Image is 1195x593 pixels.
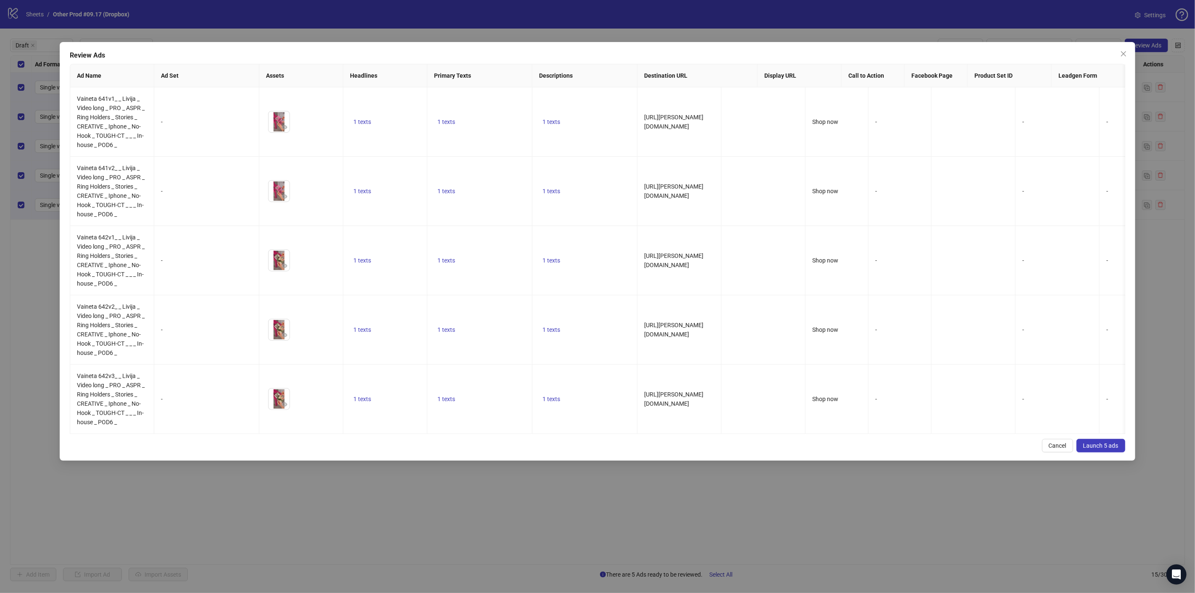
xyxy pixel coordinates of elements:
div: - [1022,394,1092,404]
div: - [161,117,252,126]
button: Preview [279,192,290,202]
div: - [1106,325,1156,334]
span: 1 texts [542,257,560,264]
th: Call to Action [842,64,905,87]
div: - [875,117,924,126]
div: - [161,394,252,404]
button: 1 texts [434,394,458,404]
div: - [875,325,924,334]
button: 1 texts [539,117,563,127]
span: 1 texts [437,188,455,194]
span: Shop now [812,326,838,333]
button: Preview [279,330,290,340]
button: 1 texts [434,186,458,196]
button: 1 texts [539,255,563,265]
th: Assets [259,64,343,87]
span: Shop now [812,257,838,264]
span: Vaineta 642v1_ _ Livija _ Video long _ PRO _ ASPR _ Ring Holders _ Stories _ CREATIVE _ Iphone _ ... [77,234,145,287]
div: - [875,186,924,196]
span: 1 texts [353,257,371,264]
span: eye [282,401,287,407]
button: 1 texts [434,325,458,335]
div: - [875,394,924,404]
div: - [1106,117,1156,126]
span: 1 texts [353,326,371,333]
span: 1 texts [437,326,455,333]
span: [URL][PERSON_NAME][DOMAIN_NAME] [644,391,703,407]
span: Shop now [812,118,838,125]
span: 1 texts [353,118,371,125]
span: Launch 5 ads [1083,442,1119,449]
span: 1 texts [542,118,560,125]
span: eye [282,263,287,269]
button: 1 texts [539,325,563,335]
div: - [875,256,924,265]
button: 1 texts [350,325,374,335]
th: Facebook Page [905,64,968,87]
img: Asset 1 [268,319,290,340]
div: Open Intercom Messenger [1166,564,1187,585]
button: Launch 5 ads [1077,439,1125,452]
span: Shop now [812,396,838,402]
th: Descriptions [532,64,637,87]
button: Close [1117,47,1130,60]
div: - [1022,325,1092,334]
span: Cancel [1049,442,1066,449]
span: [URL][PERSON_NAME][DOMAIN_NAME] [644,183,703,199]
span: close [1120,50,1127,57]
div: - [1022,256,1092,265]
img: Asset 1 [268,111,290,132]
th: Leadgen Form [1052,64,1136,87]
span: Vaineta 641v1_ _ Livija _ Video long _ PRO _ ASPR _ Ring Holders _ Stories _ CREATIVE _ Iphone _ ... [77,95,145,148]
div: - [1106,186,1156,196]
div: Review Ads [70,50,1125,60]
img: Asset 1 [268,388,290,409]
button: Preview [279,261,290,271]
span: eye [282,332,287,338]
div: - [1022,186,1092,196]
span: 1 texts [542,188,560,194]
th: Headlines [343,64,427,87]
div: - [1106,394,1156,404]
button: Preview [279,122,290,132]
button: 1 texts [434,117,458,127]
span: Vaineta 641v2_ _ Livija _ Video long _ PRO _ ASPR _ Ring Holders _ Stories _ CREATIVE _ Iphone _ ... [77,165,145,218]
button: 1 texts [350,186,374,196]
div: - [161,186,252,196]
span: Shop now [812,188,838,194]
img: Asset 1 [268,181,290,202]
div: - [1106,256,1156,265]
th: Destination URL [637,64,758,87]
button: 1 texts [434,255,458,265]
button: 1 texts [350,255,374,265]
th: Product Set ID [968,64,1052,87]
span: 1 texts [542,326,560,333]
button: Cancel [1042,439,1073,452]
th: Display URL [758,64,842,87]
button: 1 texts [539,394,563,404]
button: 1 texts [539,186,563,196]
button: 1 texts [350,117,374,127]
span: [URL][PERSON_NAME][DOMAIN_NAME] [644,322,703,338]
span: 1 texts [437,396,455,402]
span: 1 texts [353,396,371,402]
th: Ad Set [154,64,259,87]
th: Primary Texts [427,64,532,87]
span: 1 texts [542,396,560,402]
span: Vaineta 642v3_ _ Livija _ Video long _ PRO _ ASPR _ Ring Holders _ Stories _ CREATIVE _ Iphone _ ... [77,373,145,425]
span: eye [282,124,287,130]
button: Preview [279,399,290,409]
span: [URL][PERSON_NAME][DOMAIN_NAME] [644,114,703,130]
span: eye [282,194,287,199]
button: 1 texts [350,394,374,404]
span: Vaineta 642v2_ _ Livija _ Video long _ PRO _ ASPR _ Ring Holders _ Stories _ CREATIVE _ Iphone _ ... [77,303,145,356]
div: - [1022,117,1092,126]
span: 1 texts [437,257,455,264]
th: Ad Name [70,64,154,87]
span: 1 texts [437,118,455,125]
div: - [161,325,252,334]
img: Asset 1 [268,250,290,271]
div: - [161,256,252,265]
span: [URL][PERSON_NAME][DOMAIN_NAME] [644,252,703,268]
span: 1 texts [353,188,371,194]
